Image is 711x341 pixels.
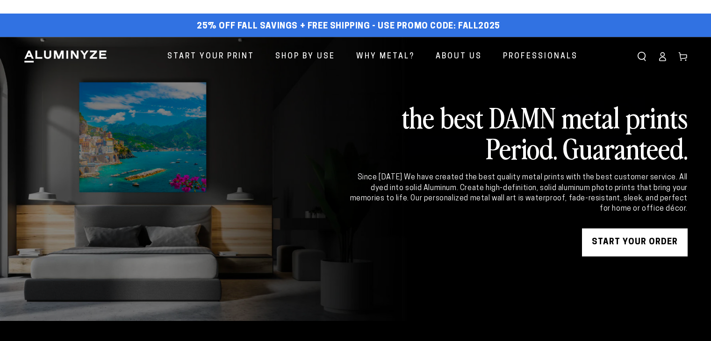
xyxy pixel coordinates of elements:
span: Professionals [503,50,578,64]
a: Professionals [496,44,585,69]
img: Aluminyze [23,50,108,64]
a: Why Metal? [349,44,422,69]
span: 25% off FALL Savings + Free Shipping - Use Promo Code: FALL2025 [197,21,500,32]
span: Shop By Use [275,50,335,64]
a: Start Your Print [160,44,261,69]
span: About Us [436,50,482,64]
span: Why Metal? [356,50,415,64]
summary: Search our site [632,46,652,67]
span: Start Your Print [167,50,254,64]
div: Since [DATE] We have created the best quality metal prints with the best customer service. All dy... [348,172,688,214]
h2: the best DAMN metal prints Period. Guaranteed. [348,101,688,163]
a: Shop By Use [268,44,342,69]
a: About Us [429,44,489,69]
a: START YOUR Order [582,228,688,256]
